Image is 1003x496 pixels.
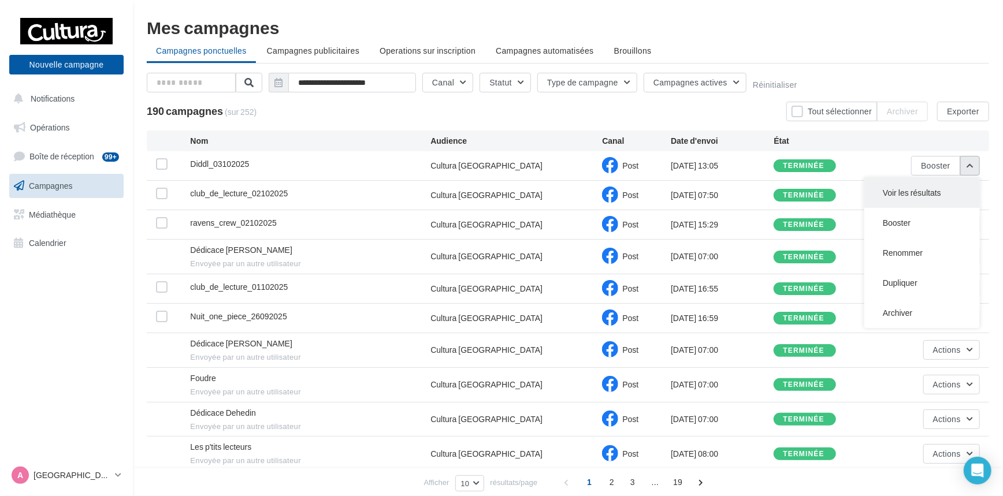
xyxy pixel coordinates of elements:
span: Boîte de réception [29,151,94,161]
div: Cultura [GEOGRAPHIC_DATA] [430,160,543,171]
button: Actions [923,375,980,394]
span: 10 [460,479,469,488]
button: Campagnes actives [644,73,746,92]
div: État [774,135,876,147]
span: Opérations [30,122,69,132]
div: terminée [783,162,824,170]
a: Boîte de réception99+ [7,144,126,169]
span: Notifications [31,94,75,103]
span: Foudre [190,373,216,383]
span: résultats/page [491,477,538,488]
div: terminée [783,381,824,389]
div: [DATE] 07:00 [671,251,774,262]
span: Campagnes publicitaires [267,46,359,55]
span: club_de_lecture_02102025 [190,188,288,198]
span: 19 [668,473,687,491]
span: Calendrier [29,238,66,248]
button: Canal [422,73,473,92]
button: Booster [911,156,960,176]
span: Nuit_one_piece_26092025 [190,311,287,321]
span: Envoyée par un autre utilisateur [190,387,430,397]
div: [DATE] 07:00 [671,344,774,356]
div: Open Intercom Messenger [964,457,991,484]
a: Calendrier [7,231,126,255]
div: [DATE] 13:05 [671,160,774,171]
a: Campagnes [7,174,126,198]
span: Post [622,379,638,389]
div: terminée [783,192,824,199]
a: A [GEOGRAPHIC_DATA] [9,464,124,486]
span: 1 [580,473,599,491]
button: Nouvelle campagne [9,55,124,74]
div: [DATE] 07:00 [671,413,774,425]
span: Operations sur inscription [380,46,476,55]
div: [DATE] 08:00 [671,448,774,460]
div: Audience [430,135,602,147]
button: Tout sélectionner [786,102,877,121]
span: 190 campagnes [147,105,223,117]
button: Actions [923,444,980,464]
button: Archiver [864,298,980,328]
span: Post [622,449,638,458]
span: Campagnes automatisées [496,46,593,55]
span: Post [622,251,638,261]
div: [DATE] 15:29 [671,219,774,230]
div: Cultura [GEOGRAPHIC_DATA] [430,379,543,390]
span: ravens_crew_02102025 [190,218,276,228]
div: terminée [783,221,824,229]
div: 99+ [102,152,119,162]
span: 2 [603,473,621,491]
div: Cultura [GEOGRAPHIC_DATA] [430,189,543,201]
div: Canal [602,135,671,147]
button: Archiver [877,102,928,121]
span: A [17,469,23,481]
div: [DATE] 16:59 [671,312,774,324]
span: Afficher [424,477,450,488]
span: Envoyée par un autre utilisateur [190,456,430,466]
a: Médiathèque [7,203,126,227]
div: terminée [783,315,824,322]
div: Cultura [GEOGRAPHIC_DATA] [430,283,543,294]
div: Cultura [GEOGRAPHIC_DATA] [430,312,543,324]
span: Les p'tits lecteurs [190,442,251,452]
span: Post [622,219,638,229]
div: Cultura [GEOGRAPHIC_DATA] [430,219,543,230]
span: (sur 252) [225,106,257,118]
span: Post [622,345,638,355]
button: Dupliquer [864,268,980,298]
span: Médiathèque [29,209,76,219]
span: Post [622,161,638,170]
div: [DATE] 16:55 [671,283,774,294]
span: Envoyée par un autre utilisateur [190,352,430,363]
span: Brouillons [614,46,652,55]
span: Campagnes [29,181,73,191]
span: Post [622,313,638,323]
span: Actions [933,379,961,389]
div: terminée [783,416,824,423]
div: terminée [783,285,824,293]
div: Cultura [GEOGRAPHIC_DATA] [430,344,543,356]
button: Actions [923,409,980,429]
button: Réinitialiser [753,80,797,89]
span: Actions [933,414,961,424]
div: terminée [783,450,824,458]
div: Nom [190,135,430,147]
button: 10 [455,475,484,491]
button: Statut [480,73,531,92]
span: club_de_lecture_01102025 [190,282,288,292]
span: Envoyée par un autre utilisateur [190,259,430,269]
span: Campagnes actives [653,77,727,87]
span: Post [622,414,638,424]
p: [GEOGRAPHIC_DATA] [34,469,110,481]
span: Dédicace David Belo [190,338,292,348]
span: 3 [623,473,642,491]
div: Mes campagnes [147,18,989,36]
span: Envoyée par un autre utilisateur [190,422,430,432]
div: Date d'envoi [671,135,774,147]
a: Opérations [7,115,126,140]
div: terminée [783,347,824,355]
span: Actions [933,345,961,355]
button: Exporter [937,102,989,121]
div: terminée [783,253,824,261]
div: Cultura [GEOGRAPHIC_DATA] [430,251,543,262]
